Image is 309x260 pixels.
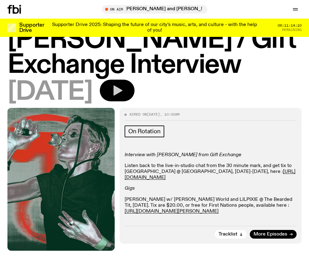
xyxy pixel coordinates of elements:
[147,112,160,117] span: [DATE]
[125,126,164,137] a: On Rotation
[128,128,161,135] span: On Rotation
[278,24,302,27] span: 06:11:14:10
[52,22,257,33] p: Supporter Drive 2025: Shaping the future of our city’s music, arts, and culture - with the help o...
[125,163,297,181] p: Listen back to the live-in-studio chat from the 30 minute mark, and get tix to [GEOGRAPHIC_DATA] ...
[102,5,207,14] button: On Air[DATE] Lunch with [PERSON_NAME] and [PERSON_NAME] // Junipo Interview
[125,186,135,191] em: Gigs
[130,112,147,117] span: Aired on
[250,230,297,239] a: More Episodes
[19,23,44,33] h3: Supporter Drive
[125,209,219,214] a: [URL][DOMAIN_NAME][PERSON_NAME]
[254,232,287,237] span: More Episodes
[219,232,237,237] span: Tracklist
[7,80,92,105] span: [DATE]
[7,2,302,78] h1: Mornings with [PERSON_NAME] / Gift Exchange Interview
[215,230,247,239] button: Tracklist
[282,28,302,32] span: Remaining
[125,152,241,157] em: Interview with [PERSON_NAME] from Gift Exchange
[125,197,297,215] p: [PERSON_NAME] w/ [PERSON_NAME] World and LILPIXIE @ The Bearded Tit, [DATE]. Tix are $20.00, or f...
[160,112,179,117] span: , 10:00am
